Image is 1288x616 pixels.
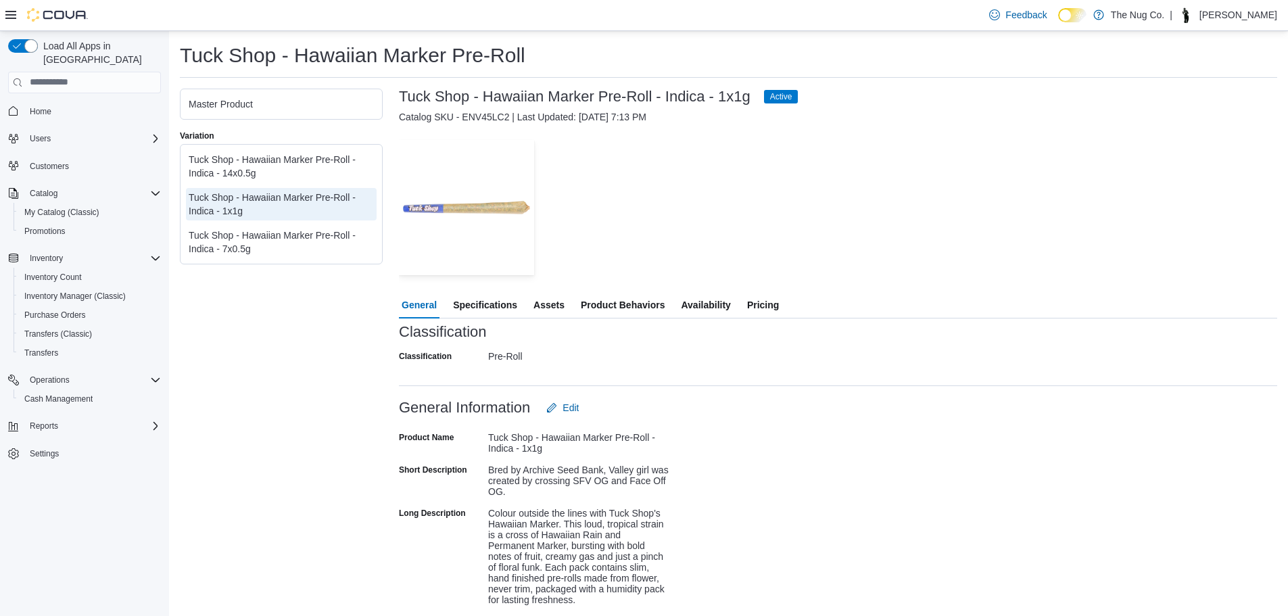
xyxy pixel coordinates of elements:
[27,8,88,22] img: Cova
[24,131,161,147] span: Users
[541,394,584,421] button: Edit
[14,343,166,362] button: Transfers
[14,268,166,287] button: Inventory Count
[14,389,166,408] button: Cash Management
[19,288,161,304] span: Inventory Manager (Classic)
[581,291,665,318] span: Product Behaviors
[24,372,161,388] span: Operations
[19,345,161,361] span: Transfers
[14,325,166,343] button: Transfers (Classic)
[402,291,437,318] span: General
[180,131,214,141] label: Variation
[563,401,579,414] span: Edit
[3,371,166,389] button: Operations
[19,307,91,323] a: Purchase Orders
[24,250,161,266] span: Inventory
[30,188,57,199] span: Catalog
[488,502,669,605] div: Colour outside the lines with Tuck Shop's Hawaiian Marker. This loud, tropical strain is a cross ...
[24,372,75,388] button: Operations
[681,291,730,318] span: Availability
[19,269,161,285] span: Inventory Count
[19,326,97,342] a: Transfers (Classic)
[19,223,161,239] span: Promotions
[1111,7,1164,23] p: The Nug Co.
[1058,8,1087,22] input: Dark Mode
[30,253,63,264] span: Inventory
[24,103,161,120] span: Home
[19,204,105,220] a: My Catalog (Classic)
[30,448,59,459] span: Settings
[24,185,161,202] span: Catalog
[19,326,161,342] span: Transfers (Classic)
[189,153,374,180] div: Tuck Shop - Hawaiian Marker Pre-Roll - Indica - 14x0.5g
[24,226,66,237] span: Promotions
[8,96,161,499] nav: Complex example
[19,307,161,323] span: Purchase Orders
[3,184,166,203] button: Catalog
[30,375,70,385] span: Operations
[24,250,68,266] button: Inventory
[24,207,99,218] span: My Catalog (Classic)
[24,103,57,120] a: Home
[764,90,798,103] span: Active
[3,156,166,176] button: Customers
[19,345,64,361] a: Transfers
[399,432,454,443] label: Product Name
[1170,7,1172,23] p: |
[189,191,374,218] div: Tuck Shop - Hawaiian Marker Pre-Roll - Indica - 1x1g
[24,291,126,302] span: Inventory Manager (Classic)
[189,229,374,256] div: Tuck Shop - Hawaiian Marker Pre-Roll - Indica - 7x0.5g
[533,291,565,318] span: Assets
[24,272,82,283] span: Inventory Count
[770,91,792,103] span: Active
[24,310,86,321] span: Purchase Orders
[14,287,166,306] button: Inventory Manager (Classic)
[189,97,374,111] div: Master Product
[19,391,98,407] a: Cash Management
[488,459,669,497] div: Bred by Archive Seed Bank, Valley girl was created by crossing SFV OG and Face Off OG.
[19,391,161,407] span: Cash Management
[488,427,669,454] div: Tuck Shop - Hawaiian Marker Pre-Roll - Indica - 1x1g
[1178,7,1194,23] div: Thomas Leeder
[24,131,56,147] button: Users
[3,417,166,435] button: Reports
[24,185,63,202] button: Catalog
[24,348,58,358] span: Transfers
[19,204,161,220] span: My Catalog (Classic)
[24,394,93,404] span: Cash Management
[3,444,166,463] button: Settings
[488,346,669,362] div: Pre-Roll
[399,324,487,340] h3: Classification
[30,161,69,172] span: Customers
[399,89,750,105] h3: Tuck Shop - Hawaiian Marker Pre-Roll - Indica - 1x1g
[38,39,161,66] span: Load All Apps in [GEOGRAPHIC_DATA]
[747,291,779,318] span: Pricing
[399,351,452,362] label: Classification
[1058,22,1059,23] span: Dark Mode
[24,418,161,434] span: Reports
[30,106,51,117] span: Home
[399,508,466,519] label: Long Description
[399,110,1277,124] div: Catalog SKU - ENV45LC2 | Last Updated: [DATE] 7:13 PM
[24,446,64,462] a: Settings
[453,291,517,318] span: Specifications
[14,306,166,325] button: Purchase Orders
[3,129,166,148] button: Users
[14,203,166,222] button: My Catalog (Classic)
[30,421,58,431] span: Reports
[19,288,131,304] a: Inventory Manager (Classic)
[1005,8,1047,22] span: Feedback
[19,223,71,239] a: Promotions
[3,101,166,121] button: Home
[24,158,161,174] span: Customers
[14,222,166,241] button: Promotions
[1199,7,1277,23] p: [PERSON_NAME]
[180,42,525,69] h1: Tuck Shop - Hawaiian Marker Pre-Roll
[24,445,161,462] span: Settings
[19,269,87,285] a: Inventory Count
[30,133,51,144] span: Users
[399,400,530,416] h3: General Information
[24,329,92,339] span: Transfers (Classic)
[399,465,467,475] label: Short Description
[3,249,166,268] button: Inventory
